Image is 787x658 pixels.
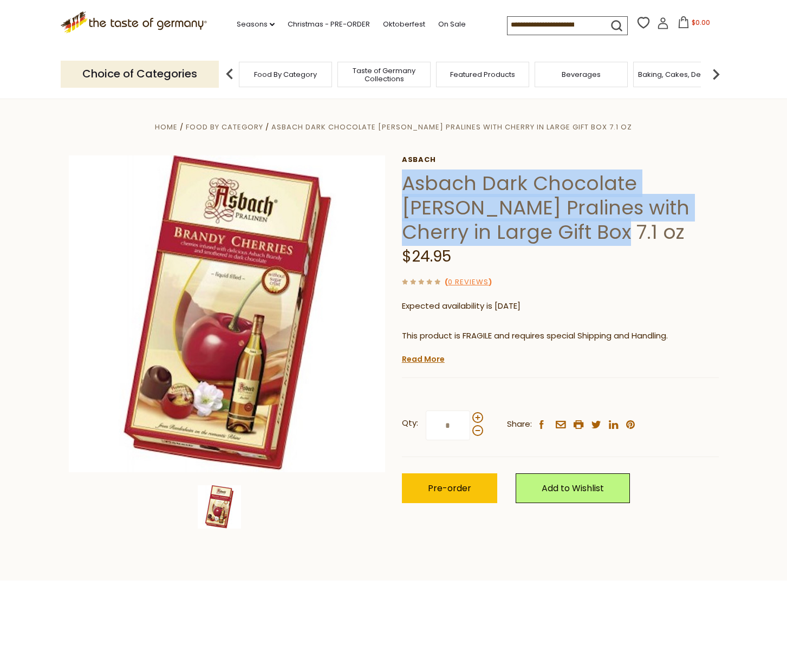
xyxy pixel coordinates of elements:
[428,482,471,494] span: Pre-order
[186,122,263,132] a: Food By Category
[438,18,466,30] a: On Sale
[562,70,601,79] a: Beverages
[69,155,386,472] img: Asbach Dark Chocolate Brandy Pralines with Cherry in Large Gift Box
[402,246,451,267] span: $24.95
[61,61,219,87] p: Choice of Categories
[412,351,719,364] li: We will ship this product in heat-protective, cushioned packaging and ice during warm weather mon...
[692,18,710,27] span: $0.00
[402,171,719,244] h1: Asbach Dark Chocolate [PERSON_NAME] Pralines with Cherry in Large Gift Box 7.1 oz
[402,155,719,164] a: Asbach
[155,122,178,132] a: Home
[402,299,719,313] p: Expected availability is [DATE]
[288,18,370,30] a: Christmas - PRE-ORDER
[516,473,630,503] a: Add to Wishlist
[450,70,515,79] a: Featured Products
[198,485,241,529] img: Asbach Dark Chocolate Brandy Pralines with Cherry in Large Gift Box
[237,18,275,30] a: Seasons
[402,354,445,364] a: Read More
[402,416,418,430] strong: Qty:
[402,473,497,503] button: Pre-order
[219,63,240,85] img: previous arrow
[448,277,489,288] a: 0 Reviews
[271,122,632,132] a: Asbach Dark Chocolate [PERSON_NAME] Pralines with Cherry in Large Gift Box 7.1 oz
[402,329,719,343] p: This product is FRAGILE and requires special Shipping and Handling.
[507,418,532,431] span: Share:
[254,70,317,79] a: Food By Category
[705,63,727,85] img: next arrow
[383,18,425,30] a: Oktoberfest
[341,67,427,83] a: Taste of Germany Collections
[445,277,492,287] span: ( )
[638,70,722,79] a: Baking, Cakes, Desserts
[671,16,717,32] button: $0.00
[426,411,470,440] input: Qty:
